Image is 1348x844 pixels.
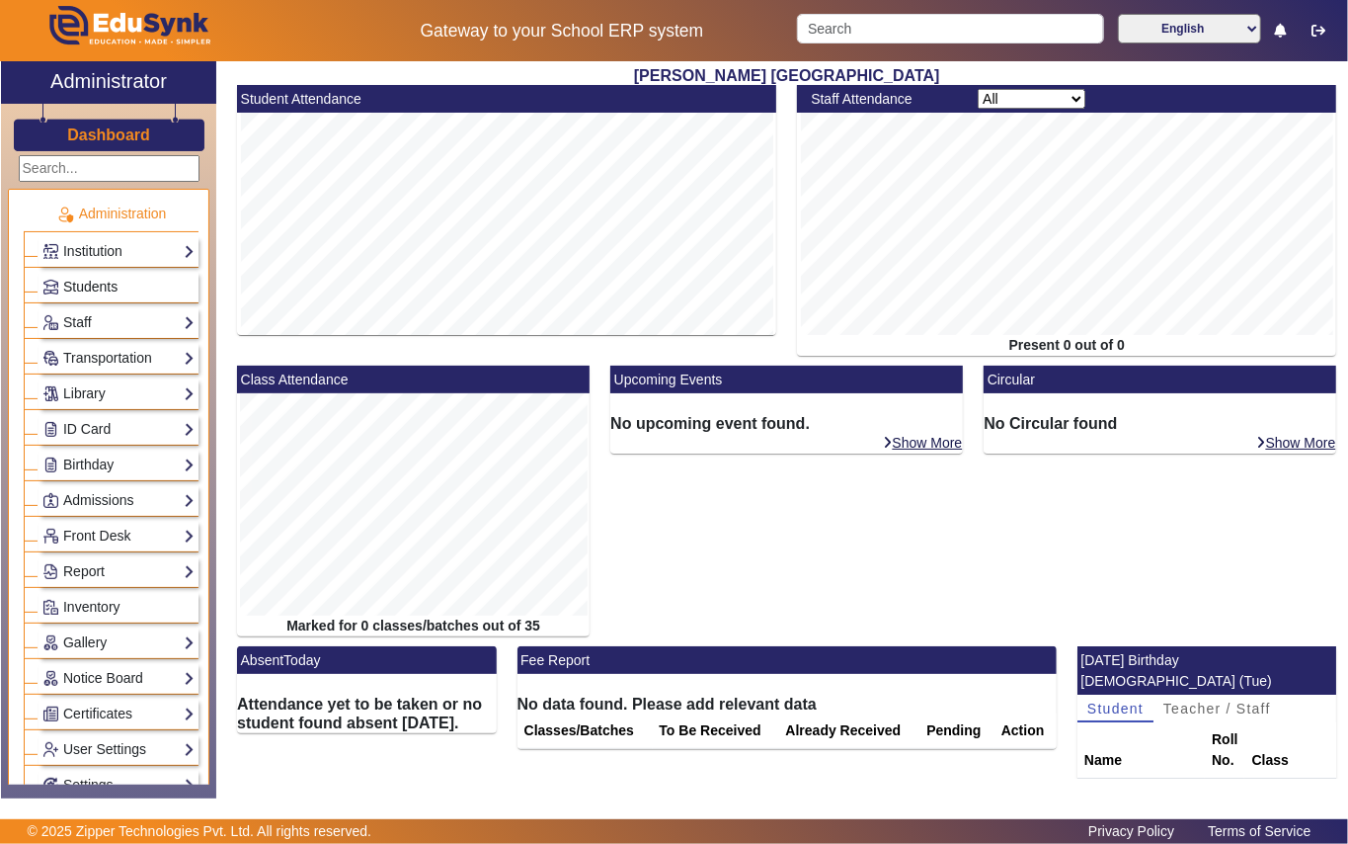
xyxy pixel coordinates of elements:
a: Dashboard [66,125,151,145]
a: Students [42,276,195,298]
a: Privacy Policy [1078,818,1184,844]
td: [PERSON_NAME] SAVE [1077,779,1205,835]
img: Administration.png [56,206,74,223]
td: 17 [1205,779,1244,835]
th: Action [994,714,1057,749]
mat-card-header: [DATE] Birthday [DEMOGRAPHIC_DATA] (Tue) [1077,646,1337,695]
a: Show More [1256,434,1337,452]
span: Students [63,279,118,295]
span: Student [1087,702,1144,716]
input: Search [797,14,1104,43]
input: Search... [19,155,199,182]
mat-card-header: Upcoming Events [610,366,963,393]
a: Administrator [1,61,216,104]
h6: Attendance yet to be taken or no student found absent [DATE]. [237,695,497,732]
span: Inventory [63,599,120,615]
h5: Gateway to your School ERP system [348,21,775,42]
th: Name [1077,722,1205,779]
h6: No Circular found [984,414,1336,433]
mat-card-header: Student Attendance [237,85,776,113]
mat-card-header: Class Attendance [237,366,590,393]
a: Show More [883,434,964,452]
h6: No upcoming event found. [610,414,963,433]
p: Administration [24,204,198,224]
div: Marked for 0 classes/batches out of 35 [237,616,590,636]
p: © 2025 Zipper Technologies Pvt. Ltd. All rights reserved. [28,821,372,842]
th: Roll No. [1205,722,1244,779]
th: To Be Received [653,714,779,749]
h2: [PERSON_NAME] [GEOGRAPHIC_DATA] [227,66,1347,85]
th: Pending [919,714,994,749]
mat-card-header: AbsentToday [237,646,497,674]
th: Already Received [779,714,920,749]
span: Teacher / Staff [1163,702,1271,716]
h6: No data found. Please add relevant data [517,695,1057,714]
a: Terms of Service [1198,818,1320,844]
h3: Dashboard [67,126,150,144]
img: Students.png [43,280,58,295]
div: Present 0 out of 0 [797,335,1336,356]
img: Inventory.png [43,600,58,615]
h2: Administrator [50,69,167,93]
mat-card-header: Fee Report [517,646,1057,674]
mat-card-header: Circular [984,366,1336,393]
a: Inventory [42,596,195,619]
th: Classes/Batches [517,714,653,749]
div: Staff Attendance [801,89,968,110]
